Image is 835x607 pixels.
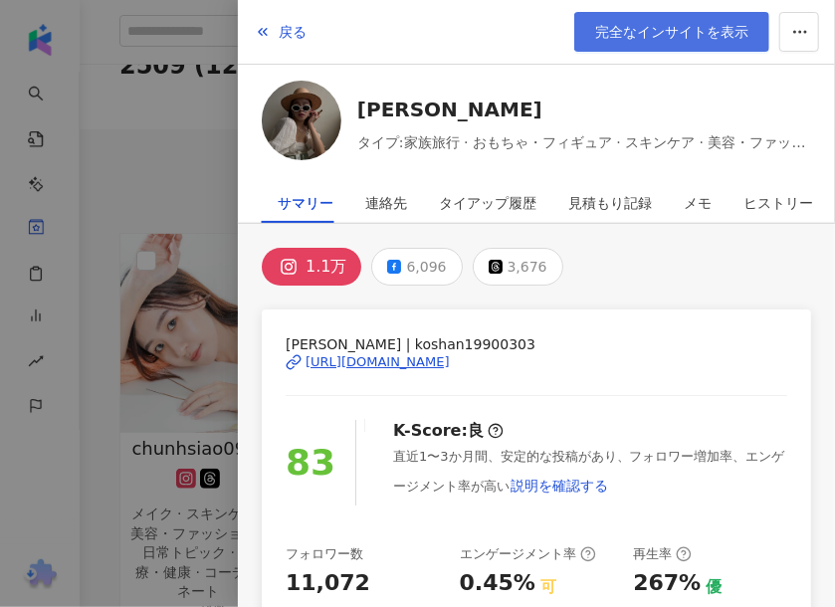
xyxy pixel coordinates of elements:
[473,248,563,286] button: 3,676
[286,568,370,599] div: 11,072
[439,183,536,223] div: タイアップ履歴
[279,24,307,40] span: 戻る
[706,576,722,598] div: 優
[568,183,652,223] div: 見積もり記録
[306,353,450,371] div: [URL][DOMAIN_NAME]
[393,448,787,506] div: 直近1〜3か月間、安定的な投稿があり、フォロワー増加率、エンゲージメント率が高い
[574,12,769,52] a: 完全なインサイトを表示
[262,81,341,167] a: KOL Avatar
[633,568,701,599] div: 267%
[595,24,748,40] span: 完全なインサイトを表示
[371,248,462,286] button: 6,096
[262,248,361,286] button: 1.1万
[508,253,547,281] div: 3,676
[460,568,535,599] div: 0.45%
[743,183,813,223] div: ヒストリー
[286,435,335,492] div: 83
[393,420,504,442] div: K-Score :
[254,12,308,52] button: 戻る
[468,420,484,442] div: 良
[286,353,787,371] a: [URL][DOMAIN_NAME]
[511,478,608,494] span: 説明を確認する
[262,81,341,160] img: KOL Avatar
[633,545,692,563] div: 再生率
[357,131,811,153] span: タイプ:家族旅行 · おもちゃ・フィギュア · スキンケア · 美容・ファッション · 日常トピック · 教育・学習 · ファミリー · グルメ · コーディネート · 旅行
[306,253,346,281] div: 1.1万
[510,466,609,506] button: 説明を確認する
[278,183,333,223] div: サマリー
[357,96,811,123] a: [PERSON_NAME]
[365,183,407,223] div: 連絡先
[406,253,446,281] div: 6,096
[540,576,556,598] div: 可
[286,545,363,563] div: フォロワー数
[684,183,712,223] div: メモ
[286,333,787,355] span: [PERSON_NAME] | koshan19900303
[460,545,596,563] div: エンゲージメント率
